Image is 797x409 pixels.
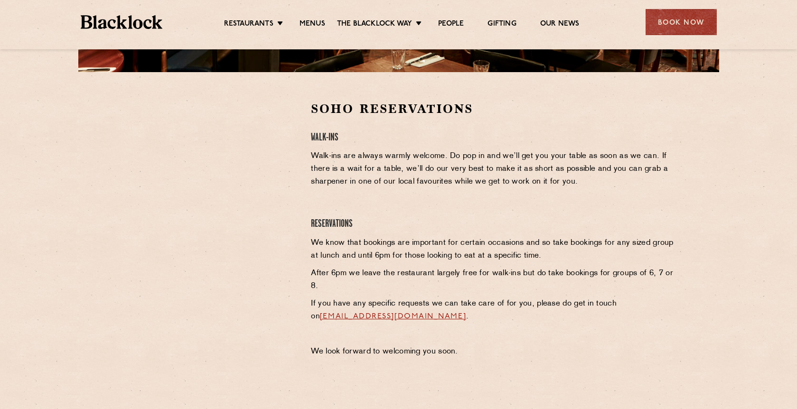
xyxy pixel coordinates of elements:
a: People [438,19,464,30]
p: We look forward to welcoming you soon. [311,345,675,358]
a: Our News [540,19,580,30]
p: We know that bookings are important for certain occasions and so take bookings for any sized grou... [311,237,675,262]
p: After 6pm we leave the restaurant largely free for walk-ins but do take bookings for groups of 6,... [311,267,675,293]
div: Book Now [646,9,717,35]
a: The Blacklock Way [337,19,412,30]
h4: Walk-Ins [311,131,675,144]
a: Menus [300,19,325,30]
iframe: OpenTable make booking widget [156,101,263,243]
a: Restaurants [224,19,273,30]
p: If you have any specific requests we can take care of for you, please do get in touch on . [311,297,675,323]
h2: Soho Reservations [311,101,675,117]
a: [EMAIL_ADDRESS][DOMAIN_NAME] [320,313,466,320]
h4: Reservations [311,218,675,231]
a: Gifting [488,19,516,30]
p: Walk-ins are always warmly welcome. Do pop in and we’ll get you your table as soon as we can. If ... [311,150,675,188]
img: BL_Textured_Logo-footer-cropped.svg [81,15,163,29]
